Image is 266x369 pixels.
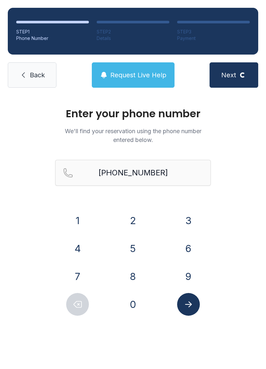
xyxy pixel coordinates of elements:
[110,70,166,80] span: Request Live Help
[177,237,200,260] button: 6
[16,29,89,35] div: STEP 1
[177,293,200,316] button: Submit lookup form
[122,265,144,288] button: 8
[66,265,89,288] button: 7
[177,265,200,288] button: 9
[122,209,144,232] button: 2
[177,209,200,232] button: 3
[221,70,236,80] span: Next
[122,293,144,316] button: 0
[97,35,169,42] div: Details
[55,108,211,119] h1: Enter your phone number
[177,35,250,42] div: Payment
[66,293,89,316] button: Delete number
[30,70,45,80] span: Back
[97,29,169,35] div: STEP 2
[66,209,89,232] button: 1
[122,237,144,260] button: 5
[55,160,211,186] input: Reservation phone number
[55,127,211,144] p: We'll find your reservation using the phone number entered below.
[177,29,250,35] div: STEP 3
[66,237,89,260] button: 4
[16,35,89,42] div: Phone Number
